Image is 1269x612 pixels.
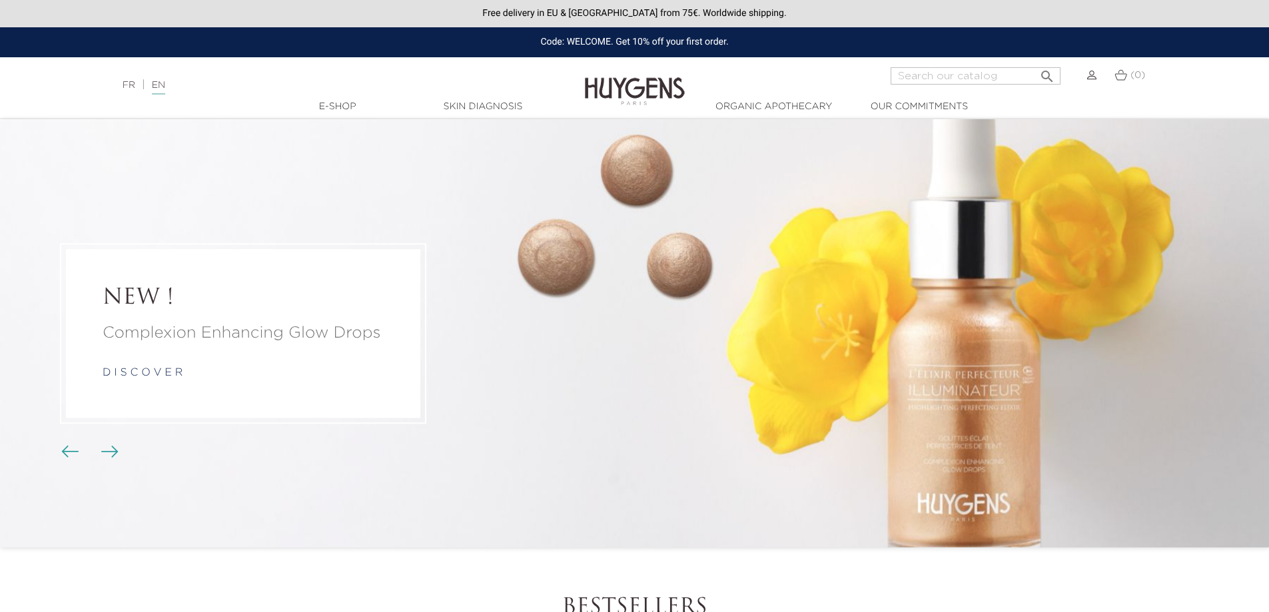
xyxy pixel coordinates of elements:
[116,77,519,93] div: |
[853,100,986,114] a: Our commitments
[67,442,110,462] div: Carousel buttons
[271,100,404,114] a: E-Shop
[103,286,384,311] a: NEW !
[152,81,165,95] a: EN
[1035,63,1059,81] button: 
[416,100,550,114] a: Skin Diagnosis
[123,81,135,90] a: FR
[1130,71,1145,80] span: (0)
[707,100,841,114] a: Organic Apothecary
[1039,65,1055,81] i: 
[891,67,1060,85] input: Search
[103,368,183,378] a: d i s c o v e r
[585,56,685,107] img: Huygens
[103,321,384,345] a: Complexion Enhancing Glow Drops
